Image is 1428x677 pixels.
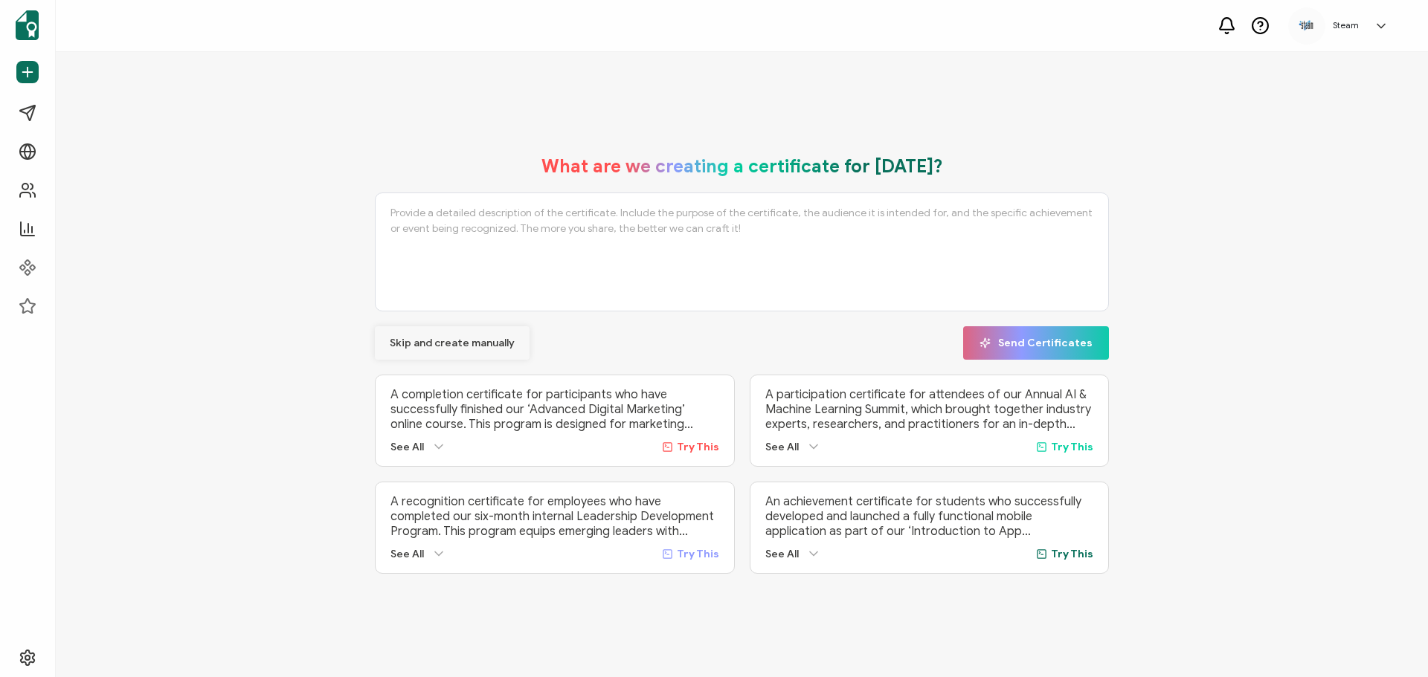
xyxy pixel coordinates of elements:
[980,337,1093,349] span: Send Certificates
[1333,20,1359,30] h5: Steam
[963,326,1109,360] button: Send Certificates
[390,338,515,349] span: Skip and create manually
[765,494,1094,539] p: An achievement certificate for students who successfully developed and launched a fully functiona...
[541,155,943,178] h1: What are we creating a certificate for [DATE]?
[1296,19,1318,31] img: 0f690f9b-e5ae-4b1e-a4cc-4dda9cb39d8b.gif
[390,387,719,432] p: A completion certificate for participants who have successfully finished our ‘Advanced Digital Ma...
[390,441,424,453] span: See All
[1051,548,1093,560] span: Try This
[16,10,39,40] img: sertifier-logomark-colored.svg
[1051,441,1093,453] span: Try This
[390,494,719,539] p: A recognition certificate for employees who have completed our six-month internal Leadership Deve...
[390,548,424,560] span: See All
[677,548,719,560] span: Try This
[765,441,799,453] span: See All
[677,441,719,453] span: Try This
[765,548,799,560] span: See All
[765,387,1094,432] p: A participation certificate for attendees of our Annual AI & Machine Learning Summit, which broug...
[1354,606,1428,677] iframe: Chat Widget
[375,326,530,360] button: Skip and create manually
